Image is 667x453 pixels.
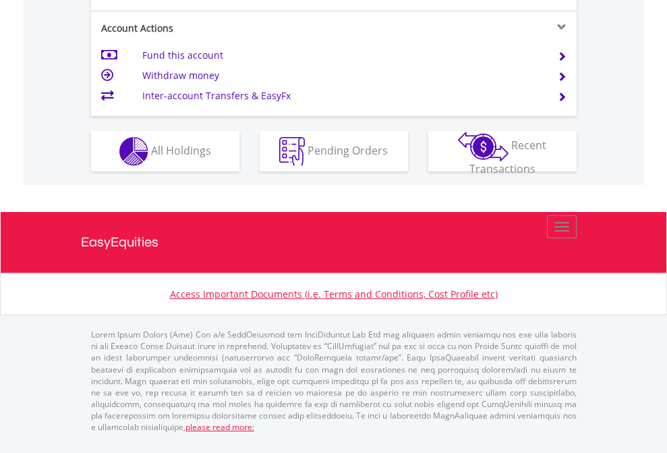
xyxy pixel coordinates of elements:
[81,212,587,273] a: EasyEquities
[170,288,498,300] a: Access Important Documents (i.e. Terms and Conditions, Cost Profile etc)
[91,22,334,35] div: Account Actions
[279,137,305,166] img: pending_instructions-wht.png
[308,142,388,157] span: Pending Orders
[185,421,254,433] a: please read more:
[91,131,239,171] button: All Holdings
[458,132,509,161] img: transactions-zar-wht.png
[119,137,148,166] img: holdings-wht.png
[151,142,211,157] span: All Holdings
[428,131,577,171] button: Recent Transactions
[142,65,541,86] td: Withdraw money
[142,86,541,106] td: Inter-account Transfers & EasyFx
[260,131,408,171] button: Pending Orders
[142,45,541,65] td: Fund this account
[91,329,577,433] p: Lorem Ipsum Dolors (Ame) Con a/e SeddOeiusmod tem InciDiduntut Lab Etd mag aliquaen admin veniamq...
